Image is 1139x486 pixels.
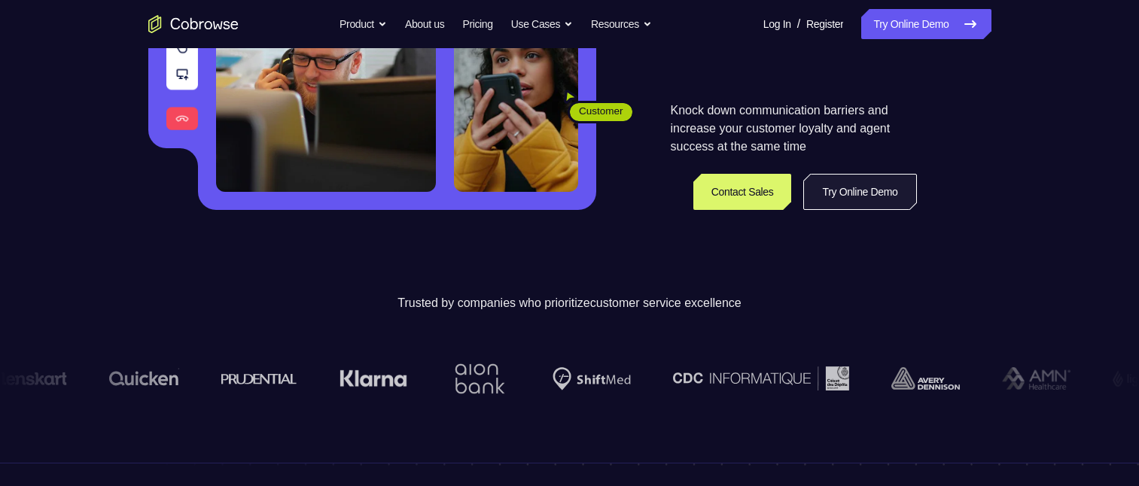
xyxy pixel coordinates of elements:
[334,369,402,387] img: Klarna
[454,14,578,192] img: A customer holding their phone
[671,102,917,156] p: Knock down communication barriers and increase your customer loyalty and agent success at the sam...
[803,174,916,210] a: Try Online Demo
[763,9,791,39] a: Log In
[511,9,573,39] button: Use Cases
[797,15,800,33] span: /
[591,9,652,39] button: Resources
[590,296,742,309] span: customer service excellence
[861,9,991,39] a: Try Online Demo
[340,9,387,39] button: Product
[547,367,626,390] img: Shiftmed
[444,348,505,409] img: Aion Bank
[216,372,292,384] img: prudential
[668,366,844,390] img: CDC Informatique
[148,15,239,33] a: Go to the home page
[462,9,492,39] a: Pricing
[693,174,792,210] a: Contact Sales
[806,9,843,39] a: Register
[405,9,444,39] a: About us
[886,367,955,390] img: avery-dennison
